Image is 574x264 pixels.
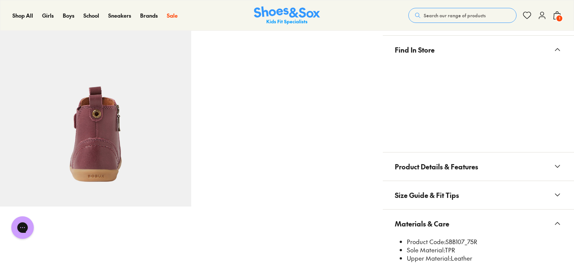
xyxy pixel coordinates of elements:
[140,12,158,20] a: Brands
[383,152,574,181] button: Product Details & Features
[254,6,320,25] a: Shoes & Sox
[407,254,562,262] li: Leather
[407,246,445,254] span: Sole Material:
[395,39,435,61] span: Find In Store
[167,12,178,20] a: Sale
[63,12,74,19] span: Boys
[83,12,99,19] span: School
[424,12,486,19] span: Search our range of products
[8,214,38,241] iframe: Gorgias live chat messenger
[395,64,562,143] iframe: Find in Store
[395,213,449,235] span: Materials & Care
[42,12,54,20] a: Girls
[83,12,99,20] a: School
[140,12,158,19] span: Brands
[12,12,33,20] a: Shop All
[407,237,446,246] span: Product Code:
[407,254,451,262] span: Upper Material:
[556,15,563,22] span: 1
[407,246,562,254] li: TPR
[383,210,574,238] button: Materials & Care
[254,6,320,25] img: SNS_Logo_Responsive.svg
[108,12,131,20] a: Sneakers
[12,12,33,19] span: Shop All
[63,12,74,20] a: Boys
[408,8,517,23] button: Search our range of products
[108,12,131,19] span: Sneakers
[553,7,562,24] button: 1
[167,12,178,19] span: Sale
[383,36,574,64] button: Find In Store
[395,155,478,178] span: Product Details & Features
[383,181,574,209] button: Size Guide & Fit Tips
[407,238,562,246] li: SBB107_75R
[395,184,459,206] span: Size Guide & Fit Tips
[42,12,54,19] span: Girls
